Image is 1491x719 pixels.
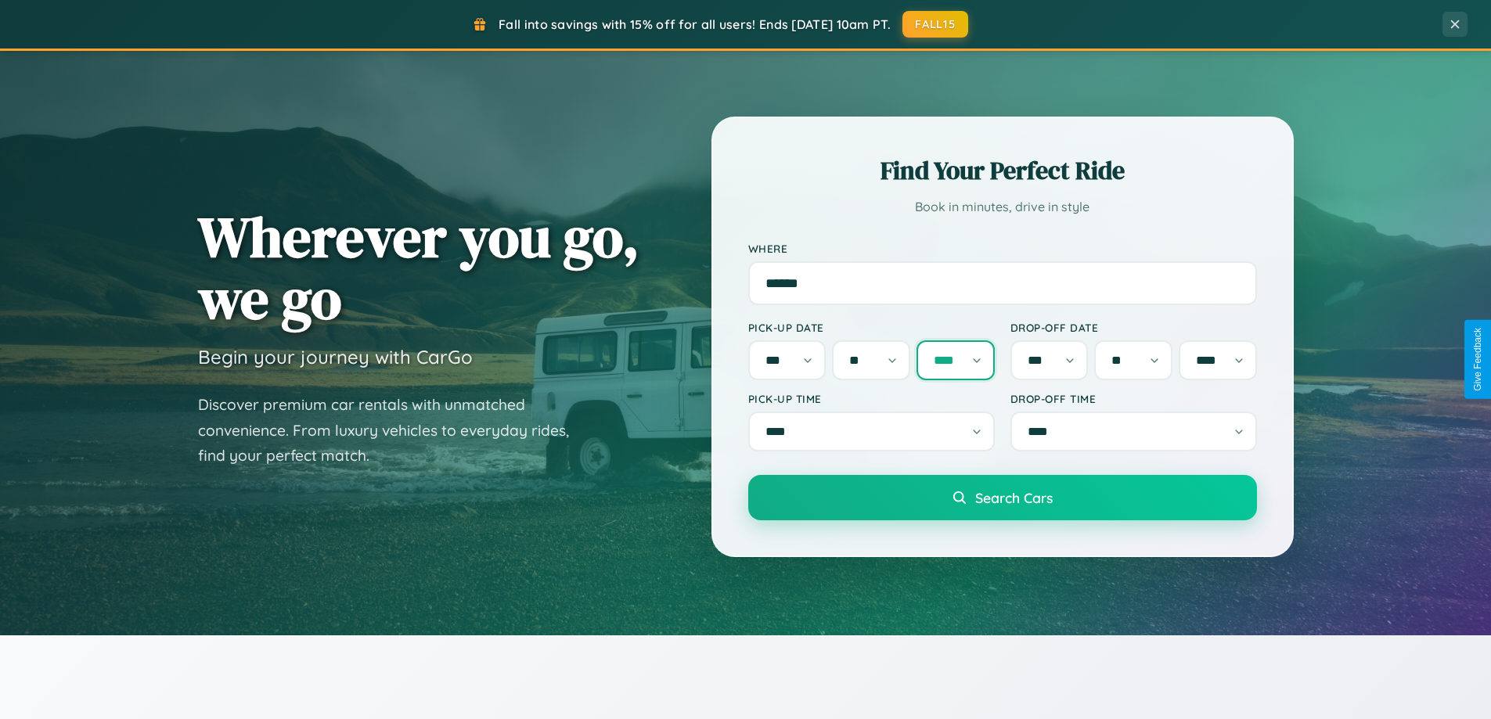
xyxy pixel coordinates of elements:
button: FALL15 [902,11,968,38]
h3: Begin your journey with CarGo [198,345,473,368]
div: Give Feedback [1472,328,1483,391]
p: Discover premium car rentals with unmatched convenience. From luxury vehicles to everyday rides, ... [198,392,589,469]
h1: Wherever you go, we go [198,206,639,329]
label: Pick-up Date [748,321,995,334]
label: Where [748,242,1257,255]
label: Pick-up Time [748,392,995,405]
span: Search Cars [975,489,1053,506]
label: Drop-off Time [1010,392,1257,405]
label: Drop-off Date [1010,321,1257,334]
span: Fall into savings with 15% off for all users! Ends [DATE] 10am PT. [499,16,891,32]
p: Book in minutes, drive in style [748,196,1257,218]
h2: Find Your Perfect Ride [748,153,1257,188]
button: Search Cars [748,475,1257,520]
